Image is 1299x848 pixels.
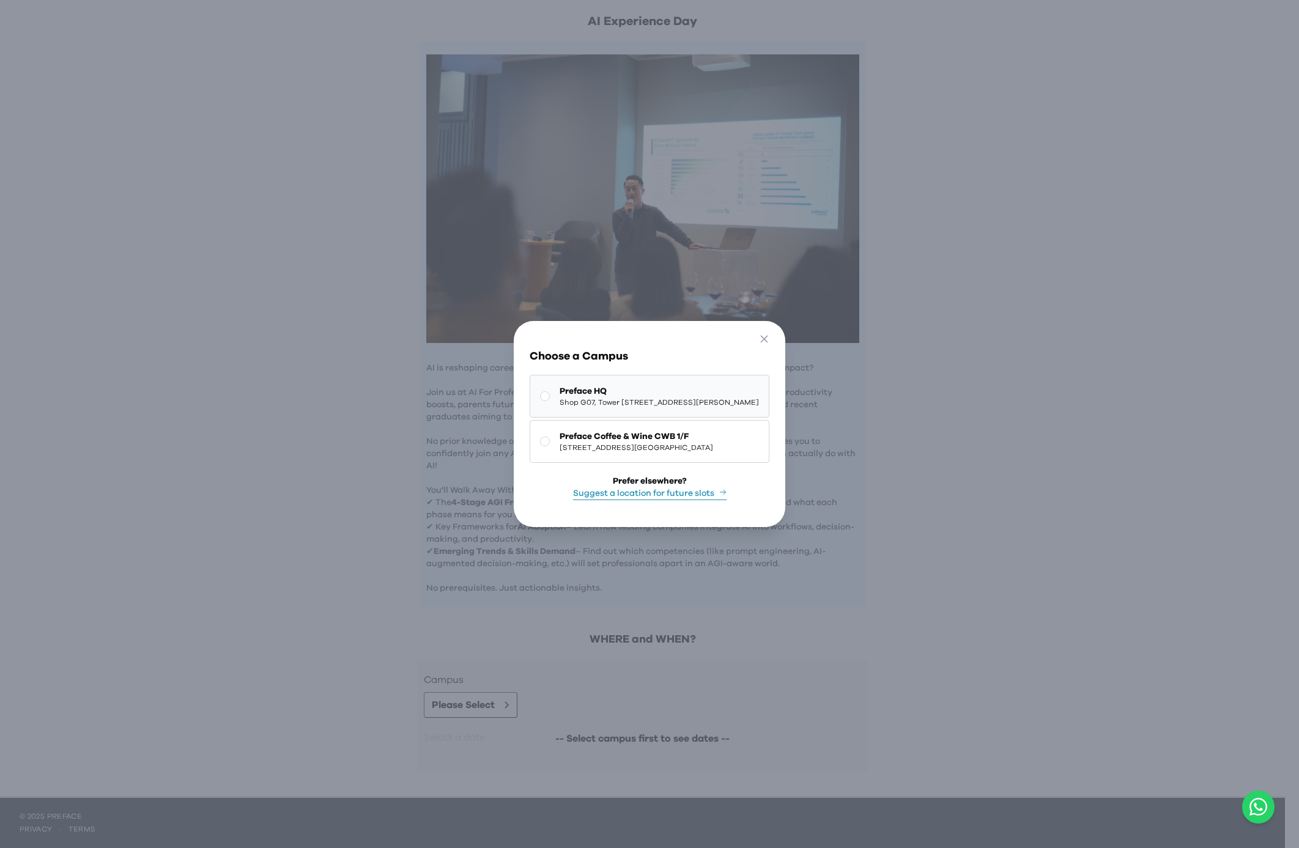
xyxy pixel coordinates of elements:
span: Preface HQ [560,385,759,397]
span: Shop G07, Tower [STREET_ADDRESS][PERSON_NAME] [560,397,759,407]
button: Suggest a location for future slots [573,487,727,500]
div: Prefer elsewhere? [613,475,687,487]
button: Preface Coffee & Wine CWB 1/F[STREET_ADDRESS][GEOGRAPHIC_DATA] [530,420,769,463]
span: [STREET_ADDRESS][GEOGRAPHIC_DATA] [560,443,713,452]
button: Preface HQShop G07, Tower [STREET_ADDRESS][PERSON_NAME] [530,375,769,418]
h3: Choose a Campus [530,348,769,365]
span: Preface Coffee & Wine CWB 1/F [560,430,713,443]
